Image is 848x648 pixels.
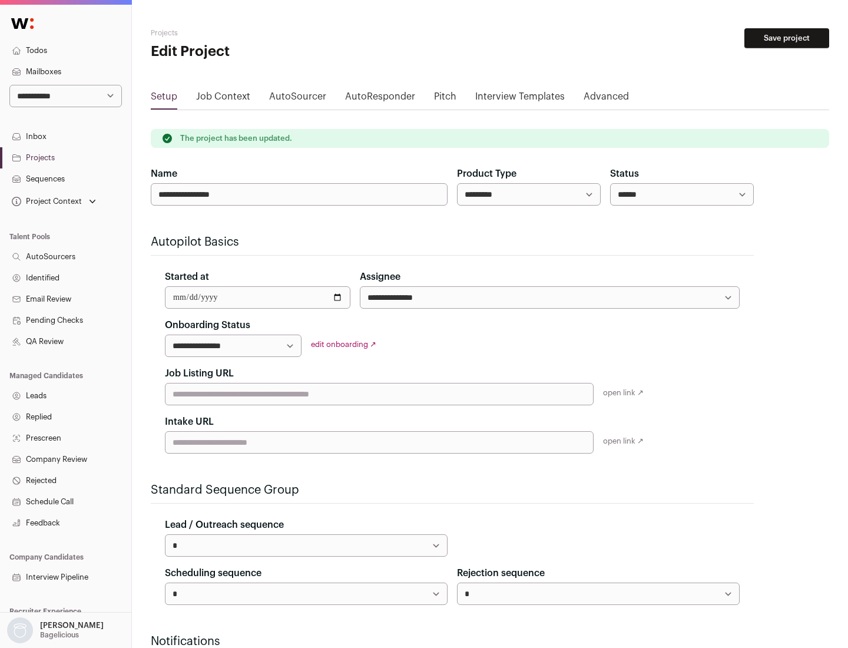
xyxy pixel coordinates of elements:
button: Open dropdown [5,617,106,643]
label: Job Listing URL [165,366,234,381]
h1: Edit Project [151,42,377,61]
a: Job Context [196,90,250,108]
h2: Autopilot Basics [151,234,754,250]
button: Open dropdown [9,193,98,210]
a: Pitch [434,90,456,108]
label: Rejection sequence [457,566,545,580]
a: edit onboarding ↗ [311,340,376,348]
label: Onboarding Status [165,318,250,332]
label: Scheduling sequence [165,566,261,580]
a: AutoResponder [345,90,415,108]
a: Interview Templates [475,90,565,108]
label: Lead / Outreach sequence [165,518,284,532]
button: Save project [744,28,829,48]
a: Setup [151,90,177,108]
label: Status [610,167,639,181]
p: Bagelicious [40,630,79,640]
img: Wellfound [5,12,40,35]
label: Intake URL [165,415,214,429]
div: Project Context [9,197,82,206]
label: Started at [165,270,209,284]
h2: Standard Sequence Group [151,482,754,498]
h2: Projects [151,28,377,38]
p: The project has been updated. [180,134,292,143]
a: AutoSourcer [269,90,326,108]
a: Advanced [584,90,629,108]
label: Name [151,167,177,181]
p: [PERSON_NAME] [40,621,104,630]
label: Assignee [360,270,400,284]
img: nopic.png [7,617,33,643]
label: Product Type [457,167,516,181]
